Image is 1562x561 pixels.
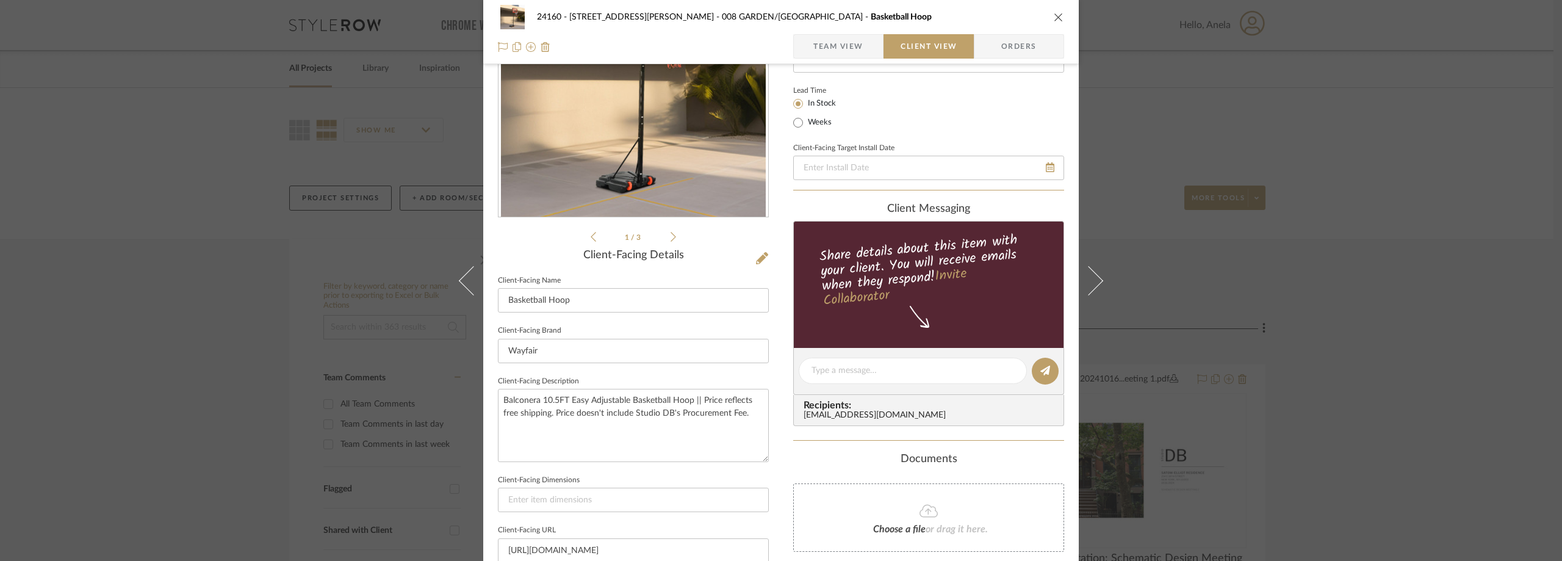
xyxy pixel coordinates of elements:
label: In Stock [805,98,836,109]
label: Client-Facing Target Install Date [793,145,894,151]
div: Client-Facing Details [498,249,769,262]
span: Recipients: [804,400,1059,411]
span: 008 GARDEN/[GEOGRAPHIC_DATA] [722,13,871,21]
span: Choose a file [873,524,926,534]
span: Basketball Hoop [871,13,932,21]
span: or drag it here. [926,524,988,534]
div: [EMAIL_ADDRESS][DOMAIN_NAME] [804,411,1059,421]
input: Enter Install Date [793,156,1064,180]
input: Enter Client-Facing Item Name [498,288,769,313]
input: Enter Client-Facing Brand [498,339,769,363]
label: Client-Facing Brand [498,328,561,334]
img: Remove from project [541,42,550,52]
label: Client-Facing Description [498,378,579,385]
label: Weeks [805,117,832,128]
div: Share details about this item with your client. You will receive emails when they respond! [792,230,1066,311]
span: Team View [813,34,863,59]
div: Documents [793,453,1064,466]
span: / [631,234,636,241]
label: Lead Time [793,85,856,96]
img: 9f01e835-7f98-4f74-8975-016dc315ead8_48x40.jpg [498,5,527,29]
button: close [1053,12,1064,23]
span: 1 [625,234,631,241]
span: Client View [901,34,957,59]
label: Client-Facing URL [498,527,556,534]
span: Orders [988,34,1050,59]
div: client Messaging [793,203,1064,216]
span: 3 [636,234,642,241]
mat-radio-group: Select item type [793,96,856,130]
span: 24160 - [STREET_ADDRESS][PERSON_NAME] [537,13,722,21]
input: Enter item dimensions [498,488,769,512]
label: Client-Facing Name [498,278,561,284]
label: Client-Facing Dimensions [498,477,580,483]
